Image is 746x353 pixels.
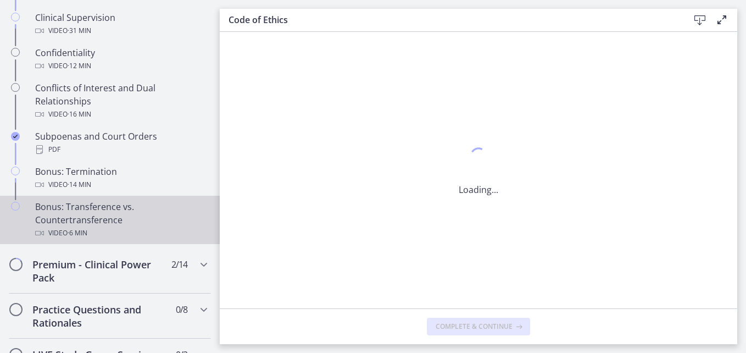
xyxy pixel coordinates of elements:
div: PDF [35,143,207,156]
p: Loading... [459,183,498,196]
div: Video [35,59,207,73]
span: · 14 min [68,178,91,191]
span: · 6 min [68,227,87,240]
i: Completed [11,132,20,141]
div: Video [35,227,207,240]
span: · 31 min [68,24,91,37]
span: 2 / 14 [171,258,187,271]
div: 1 [459,145,498,170]
h2: Practice Questions and Rationales [32,303,166,329]
span: · 12 min [68,59,91,73]
h2: Premium - Clinical Power Pack [32,258,166,284]
div: Bonus: Transference vs. Countertransference [35,200,207,240]
span: 0 / 8 [176,303,187,316]
div: Video [35,178,207,191]
div: Conflicts of Interest and Dual Relationships [35,81,207,121]
div: Subpoenas and Court Orders [35,130,207,156]
div: Clinical Supervision [35,11,207,37]
div: Video [35,108,207,121]
h3: Code of Ethics [229,13,671,26]
div: Confidentiality [35,46,207,73]
button: Complete & continue [427,318,530,335]
span: Complete & continue [436,322,513,331]
span: · 16 min [68,108,91,121]
div: Video [35,24,207,37]
div: Bonus: Termination [35,165,207,191]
